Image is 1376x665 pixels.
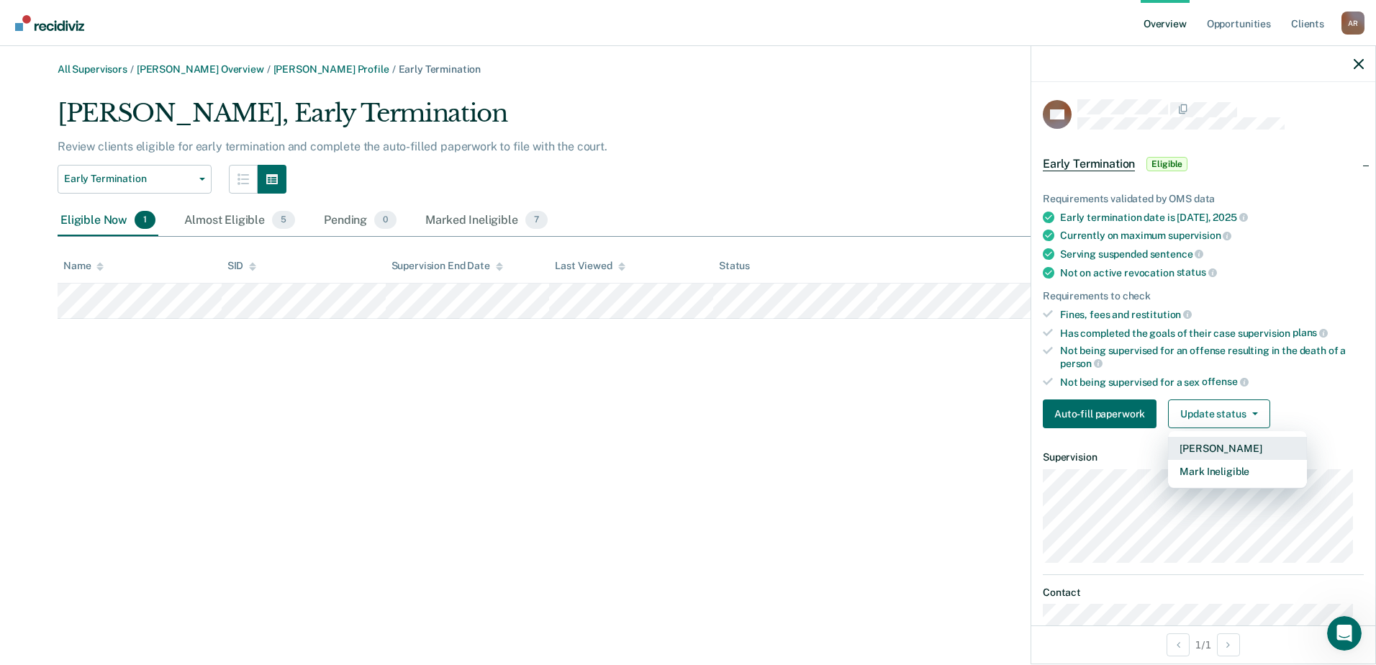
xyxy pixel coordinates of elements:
div: Early TerminationEligible [1031,141,1375,187]
div: Early termination date is [DATE], [1060,211,1364,224]
div: SID [227,260,257,272]
button: [PERSON_NAME] [1168,437,1307,460]
div: [PERSON_NAME], Early Termination [58,99,1090,140]
span: 7 [525,211,548,230]
button: Update status [1168,399,1269,428]
button: Next Opportunity [1217,633,1240,656]
span: / [264,63,273,75]
span: Early Termination [64,173,194,185]
div: Last Viewed [555,260,625,272]
div: Serving suspended [1060,248,1364,261]
div: Fines, fees and [1060,308,1364,321]
p: Review clients eligible for early termination and complete the auto-filled paperwork to file with... [58,140,607,153]
div: Currently on maximum [1060,229,1364,242]
span: Early Termination [1043,157,1135,171]
span: / [389,63,399,75]
span: plans [1293,327,1328,338]
span: 0 [374,211,397,230]
dt: Supervision [1043,451,1364,463]
div: 1 / 1 [1031,625,1375,664]
img: Recidiviz [15,15,84,31]
button: Mark Ineligible [1168,460,1307,483]
span: status [1177,266,1217,278]
div: Requirements validated by OMS data [1043,193,1364,205]
span: supervision [1168,230,1231,241]
span: person [1060,358,1103,369]
iframe: Intercom live chat [1327,616,1362,651]
div: Eligible Now [58,205,158,237]
div: Pending [321,205,399,237]
a: All Supervisors [58,63,127,75]
span: Early Termination [399,63,481,75]
a: [PERSON_NAME] Profile [273,63,389,75]
span: offense [1202,376,1249,387]
a: [PERSON_NAME] Overview [137,63,264,75]
div: Not being supervised for an offense resulting in the death of a [1060,345,1364,369]
span: 2025 [1213,212,1247,223]
span: 5 [272,211,295,230]
span: / [127,63,137,75]
div: Almost Eligible [181,205,298,237]
div: Not being supervised for a sex [1060,376,1364,389]
div: Not on active revocation [1060,266,1364,279]
span: sentence [1150,248,1204,260]
div: Requirements to check [1043,290,1364,302]
div: A R [1341,12,1364,35]
span: Eligible [1146,157,1187,171]
div: Has completed the goals of their case supervision [1060,327,1364,340]
div: Status [719,260,750,272]
span: 1 [135,211,155,230]
button: Auto-fill paperwork [1043,399,1157,428]
div: Name [63,260,104,272]
button: Profile dropdown button [1341,12,1364,35]
dt: Contact [1043,587,1364,599]
span: restitution [1131,309,1192,320]
div: Marked Ineligible [422,205,551,237]
a: Navigate to form link [1043,399,1162,428]
div: Supervision End Date [391,260,503,272]
button: Previous Opportunity [1167,633,1190,656]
